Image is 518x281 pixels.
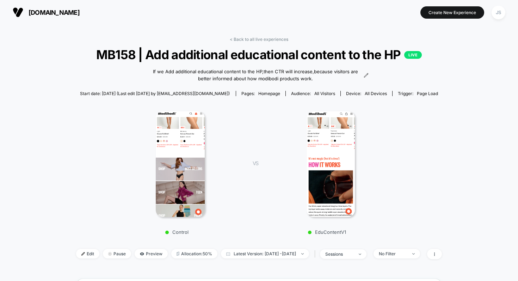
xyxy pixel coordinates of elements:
[365,91,387,96] span: all devices
[307,111,355,217] img: EduContentV1 main
[80,91,230,96] span: Start date: [DATE] (Last edit [DATE] by [EMAIL_ADDRESS][DOMAIN_NAME])
[313,249,320,259] span: |
[149,68,362,82] span: If we Add additional educational content to the HP,then CTR will increase,because visitors are be...
[253,160,258,166] span: VS
[94,47,424,62] span: MB158 | Add additional educational content to the HP
[226,252,230,256] img: calendar
[76,249,99,258] span: Edit
[135,249,168,258] span: Preview
[417,91,438,96] span: Page Load
[156,111,205,217] img: Control main
[301,253,304,255] img: end
[108,252,112,256] img: end
[420,6,484,19] button: Create New Experience
[103,249,131,258] span: Pause
[258,91,280,96] span: homepage
[404,51,422,59] p: LIVE
[221,249,309,258] span: Latest Version: [DATE] - [DATE]
[230,37,288,42] a: < Back to all live experiences
[492,6,505,19] div: JS
[340,91,392,96] span: Device:
[241,91,280,96] div: Pages:
[412,253,415,255] img: end
[489,5,507,20] button: JS
[265,229,389,235] p: EduContentV1
[291,91,335,96] div: Audience:
[171,249,217,258] span: Allocation: 50%
[398,91,438,96] div: Trigger:
[325,251,353,257] div: sessions
[314,91,335,96] span: All Visitors
[81,252,85,256] img: edit
[29,9,80,16] span: [DOMAIN_NAME]
[177,252,179,256] img: rebalance
[11,7,82,18] button: [DOMAIN_NAME]
[359,254,361,255] img: end
[13,7,23,18] img: Visually logo
[115,229,239,235] p: Control
[379,251,407,256] div: No Filter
